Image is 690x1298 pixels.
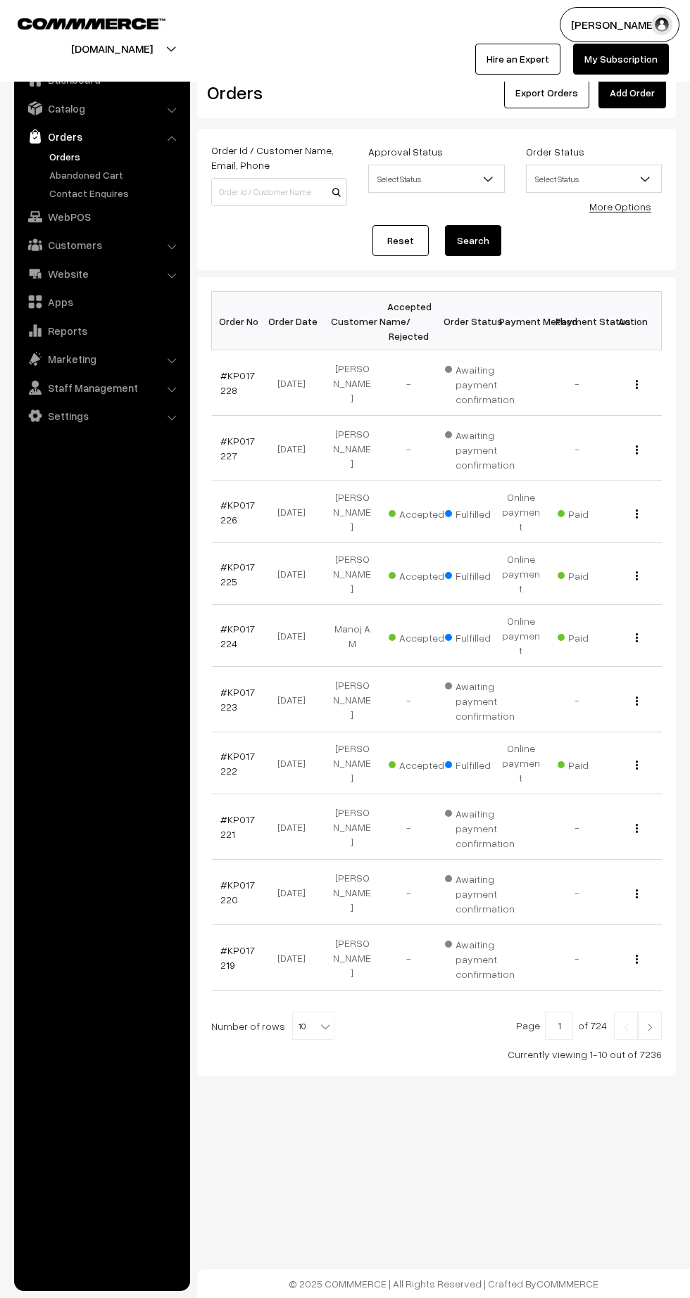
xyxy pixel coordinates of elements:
[445,754,515,772] span: Fulfilled
[504,77,589,108] button: Export Orders
[493,732,549,794] td: Online payment
[445,675,515,723] span: Awaiting payment confirmation
[268,667,324,732] td: [DATE]
[293,1012,334,1041] span: 10
[636,761,638,770] img: Menu
[445,627,515,645] span: Fulfilled
[22,31,202,66] button: [DOMAIN_NAME]
[212,292,268,350] th: Order No
[549,860,606,925] td: -
[268,925,324,991] td: [DATE]
[197,1269,690,1298] footer: © 2025 COMMMERCE | All Rights Reserved | Crafted By
[18,403,185,428] a: Settings
[493,543,549,605] td: Online payment
[636,380,638,389] img: Menu
[18,289,185,314] a: Apps
[636,824,638,833] img: Menu
[268,292,324,350] th: Order Date
[220,499,255,526] a: #KP017226
[46,149,185,164] a: Orders
[324,925,380,991] td: [PERSON_NAME]
[324,543,380,605] td: [PERSON_NAME]
[493,605,549,667] td: Online payment
[560,7,679,42] button: [PERSON_NAME]
[268,543,324,605] td: [DATE]
[368,165,504,193] span: Select Status
[549,794,606,860] td: -
[644,1023,656,1031] img: Right
[368,144,443,159] label: Approval Status
[324,794,380,860] td: [PERSON_NAME]
[324,481,380,543] td: [PERSON_NAME]
[636,633,638,642] img: Menu
[324,416,380,481] td: [PERSON_NAME]
[324,860,380,925] td: [PERSON_NAME]
[389,627,459,645] span: Accepted
[292,1012,334,1040] span: 10
[445,868,515,916] span: Awaiting payment confirmation
[220,944,255,971] a: #KP017219
[220,686,255,713] a: #KP017223
[578,1019,607,1031] span: of 724
[573,44,669,75] a: My Subscription
[207,82,346,103] h2: Orders
[18,261,185,286] a: Website
[324,732,380,794] td: [PERSON_NAME]
[211,178,347,206] input: Order Id / Customer Name / Customer Email / Customer Phone
[18,14,141,31] a: COMMMERCE
[220,561,255,587] a: #KP017225
[18,232,185,257] a: Customers
[537,1278,598,1290] a: COMMMERCE
[268,350,324,416] td: [DATE]
[651,14,672,35] img: user
[220,435,255,462] a: #KP017227
[526,144,584,159] label: Order Status
[18,96,185,121] a: Catalog
[268,605,324,667] td: [DATE]
[380,416,437,481] td: -
[549,350,606,416] td: -
[268,481,324,543] td: [DATE]
[268,416,324,481] td: [DATE]
[46,186,185,201] a: Contact Enquires
[445,565,515,583] span: Fulfilled
[380,860,437,925] td: -
[389,754,459,772] span: Accepted
[46,167,185,182] a: Abandoned Cart
[369,167,503,191] span: Select Status
[380,667,437,732] td: -
[18,204,185,229] a: WebPOS
[636,571,638,580] img: Menu
[636,889,638,898] img: Menu
[475,44,560,75] a: Hire an Expert
[620,1023,632,1031] img: Left
[549,667,606,732] td: -
[211,143,347,172] label: Order Id / Customer Name, Email, Phone
[324,667,380,732] td: [PERSON_NAME]
[437,292,493,350] th: Order Status
[526,165,662,193] span: Select Status
[268,860,324,925] td: [DATE]
[636,955,638,964] img: Menu
[558,565,628,583] span: Paid
[18,346,185,371] a: Marketing
[636,696,638,706] img: Menu
[324,350,380,416] td: [PERSON_NAME]
[549,925,606,991] td: -
[445,225,501,256] button: Search
[527,167,661,191] span: Select Status
[445,934,515,981] span: Awaiting payment confirmation
[268,732,324,794] td: [DATE]
[211,1019,285,1033] span: Number of rows
[380,350,437,416] td: -
[445,359,515,407] span: Awaiting payment confirmation
[516,1019,540,1031] span: Page
[380,925,437,991] td: -
[549,416,606,481] td: -
[380,794,437,860] td: -
[268,794,324,860] td: [DATE]
[445,424,515,472] span: Awaiting payment confirmation
[324,292,380,350] th: Customer Name
[558,503,628,521] span: Paid
[220,813,255,840] a: #KP017221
